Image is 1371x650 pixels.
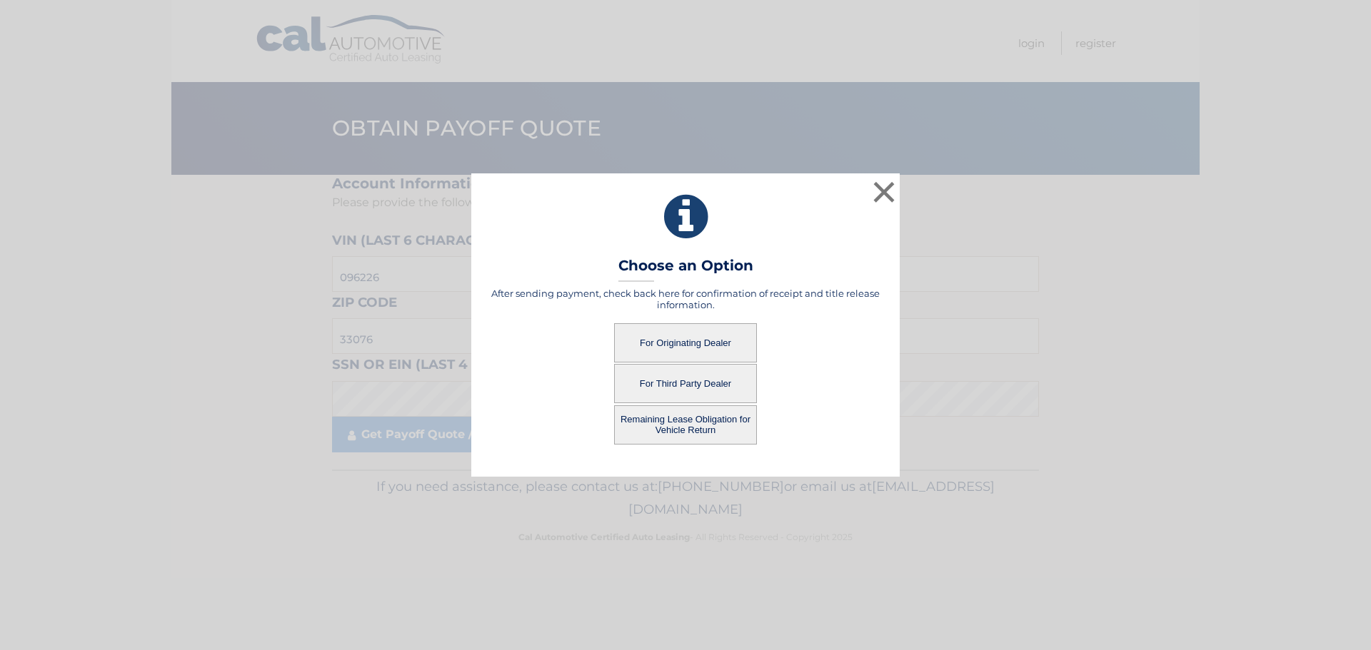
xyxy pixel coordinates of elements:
h5: After sending payment, check back here for confirmation of receipt and title release information. [489,288,882,310]
button: For Originating Dealer [614,323,757,362]
h3: Choose an Option [618,257,753,282]
button: For Third Party Dealer [614,364,757,403]
button: Remaining Lease Obligation for Vehicle Return [614,405,757,445]
button: × [870,178,898,206]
